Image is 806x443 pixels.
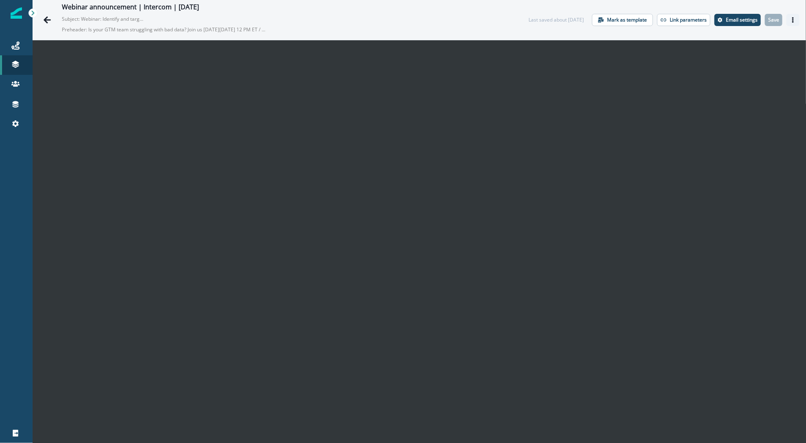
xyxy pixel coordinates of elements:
[529,16,584,24] div: Last saved about [DATE]
[768,17,779,23] p: Save
[714,14,761,26] button: Settings
[607,17,647,23] p: Mark as template
[786,14,799,26] button: Actions
[726,17,758,23] p: Email settings
[11,7,22,19] img: Inflection
[39,12,55,28] button: Go back
[670,17,707,23] p: Link parameters
[62,12,143,23] p: Subject: Webinar: Identify and target your dream accounts with Clay, Semrush and Intercom
[62,3,199,12] div: Webinar announcement | Intercom | [DATE]
[657,14,710,26] button: Link parameters
[765,14,782,26] button: Save
[592,14,653,26] button: Mark as template
[62,23,265,37] p: Preheader: Is your GTM team struggling with bad data? Join us [DATE][DATE] 12 PM ET / 9 AM PT for...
